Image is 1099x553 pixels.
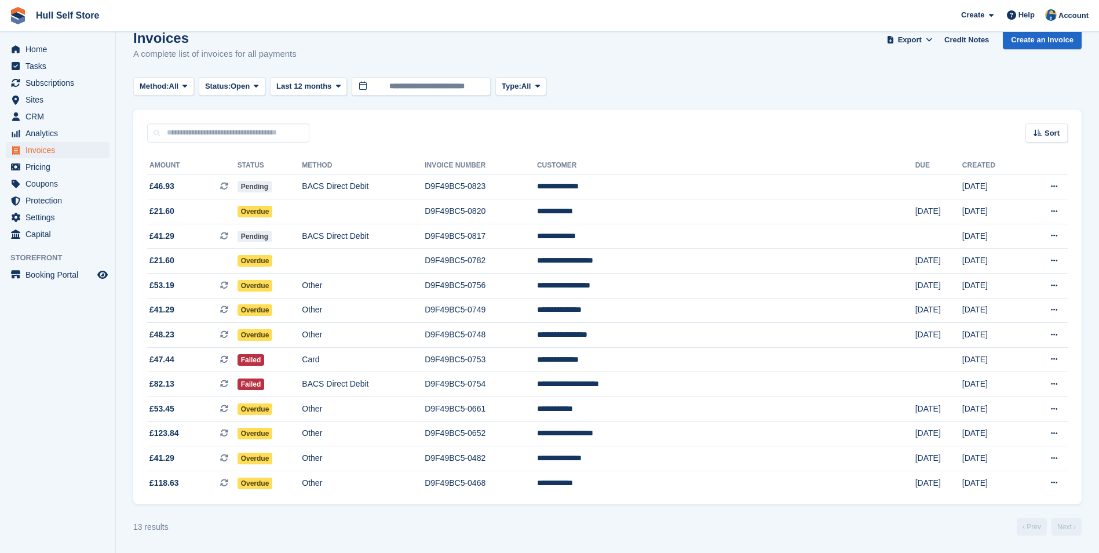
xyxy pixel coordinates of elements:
[6,226,109,242] a: menu
[962,372,1023,397] td: [DATE]
[133,77,194,96] button: Method: All
[25,58,95,74] span: Tasks
[238,280,273,292] span: Overdue
[238,231,272,242] span: Pending
[6,75,109,91] a: menu
[238,255,273,267] span: Overdue
[1058,10,1089,21] span: Account
[1018,9,1035,21] span: Help
[302,298,425,323] td: Other
[25,41,95,57] span: Home
[302,421,425,446] td: Other
[25,192,95,209] span: Protection
[25,159,95,175] span: Pricing
[915,157,962,175] th: Due
[149,304,174,316] span: £41.29
[25,142,95,158] span: Invoices
[302,471,425,495] td: Other
[270,77,347,96] button: Last 12 months
[915,298,962,323] td: [DATE]
[231,81,250,92] span: Open
[133,30,297,46] h1: Invoices
[6,41,109,57] a: menu
[133,521,169,533] div: 13 results
[25,75,95,91] span: Subscriptions
[1003,30,1082,49] a: Create an Invoice
[147,157,238,175] th: Amount
[425,347,537,372] td: D9F49BC5-0753
[238,181,272,192] span: Pending
[302,446,425,471] td: Other
[149,230,174,242] span: £41.29
[915,323,962,348] td: [DATE]
[302,372,425,397] td: BACS Direct Debit
[238,157,302,175] th: Status
[425,157,537,175] th: Invoice Number
[915,446,962,471] td: [DATE]
[6,209,109,225] a: menu
[25,108,95,125] span: CRM
[502,81,521,92] span: Type:
[302,323,425,348] td: Other
[302,157,425,175] th: Method
[276,81,331,92] span: Last 12 months
[898,34,922,46] span: Export
[149,329,174,341] span: £48.23
[149,180,174,192] span: £46.93
[537,157,915,175] th: Customer
[425,224,537,249] td: D9F49BC5-0817
[149,403,174,415] span: £53.45
[1045,128,1060,139] span: Sort
[425,274,537,299] td: D9F49BC5-0756
[10,252,115,264] span: Storefront
[1051,518,1082,536] a: Next
[149,279,174,292] span: £53.19
[238,354,265,366] span: Failed
[238,403,273,415] span: Overdue
[302,174,425,199] td: BACS Direct Debit
[302,224,425,249] td: BACS Direct Debit
[140,81,169,92] span: Method:
[238,478,273,489] span: Overdue
[962,323,1023,348] td: [DATE]
[25,125,95,141] span: Analytics
[6,92,109,108] a: menu
[6,125,109,141] a: menu
[962,224,1023,249] td: [DATE]
[199,77,265,96] button: Status: Open
[25,267,95,283] span: Booking Portal
[425,249,537,274] td: D9F49BC5-0782
[133,48,297,61] p: A complete list of invoices for all payments
[915,397,962,422] td: [DATE]
[915,249,962,274] td: [DATE]
[425,446,537,471] td: D9F49BC5-0482
[31,6,104,25] a: Hull Self Store
[884,30,935,49] button: Export
[962,274,1023,299] td: [DATE]
[6,192,109,209] a: menu
[1017,518,1047,536] a: Previous
[96,268,109,282] a: Preview store
[425,372,537,397] td: D9F49BC5-0754
[302,274,425,299] td: Other
[425,397,537,422] td: D9F49BC5-0661
[169,81,179,92] span: All
[302,397,425,422] td: Other
[149,477,179,489] span: £118.63
[425,421,537,446] td: D9F49BC5-0652
[6,142,109,158] a: menu
[425,471,537,495] td: D9F49BC5-0468
[6,58,109,74] a: menu
[962,421,1023,446] td: [DATE]
[205,81,231,92] span: Status:
[149,378,174,390] span: £82.13
[1014,518,1084,536] nav: Page
[238,206,273,217] span: Overdue
[238,379,265,390] span: Failed
[425,174,537,199] td: D9F49BC5-0823
[6,267,109,283] a: menu
[425,199,537,224] td: D9F49BC5-0820
[940,30,994,49] a: Credit Notes
[25,176,95,192] span: Coupons
[962,397,1023,422] td: [DATE]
